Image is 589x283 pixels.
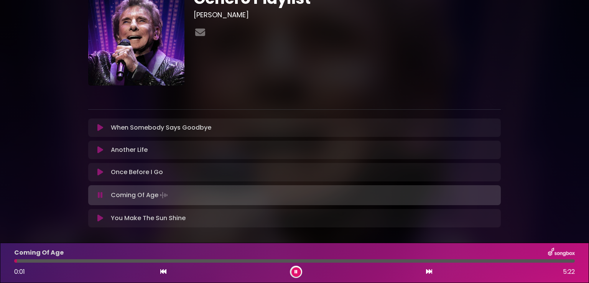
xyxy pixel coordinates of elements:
p: Coming Of Age [111,190,169,201]
p: Once Before I Go [111,168,163,177]
p: You Make The Sun Shine [111,214,186,223]
img: waveform4.gif [158,190,169,201]
p: Coming Of Age [14,248,64,257]
h3: [PERSON_NAME] [194,11,501,19]
p: When Somebody Says Goodbye [111,123,211,132]
img: songbox-logo-white.png [548,248,575,258]
p: Another Life [111,145,148,155]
